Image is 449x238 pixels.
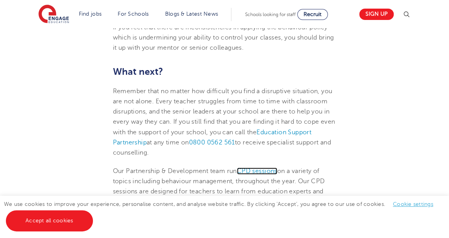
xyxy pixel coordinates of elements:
a: 0800 0562 561 [189,139,235,146]
img: Engage Education [38,5,69,24]
a: Accept all cookies [6,210,93,231]
span: We use cookies to improve your experience, personalise content, and analyse website traffic. By c... [4,201,441,224]
span: If you feel that there are inconsistencies in applying the behaviour policy which is undermining ... [113,24,334,52]
b: What next? [113,66,163,77]
span: Schools looking for staff [245,12,296,17]
a: Sign up [359,9,394,20]
a: Blogs & Latest News [165,11,218,17]
a: Recruit [297,9,328,20]
span: Our Partnership & Development team run [113,168,237,175]
span: Recruit [304,11,322,17]
a: CPD sessions [237,168,277,175]
a: For Schools [118,11,149,17]
p: Remember that no matter how difficult you find a disruptive situation, you are not alone. Every t... [113,86,336,158]
a: Cookie settings [393,201,433,207]
a: Find jobs [79,11,102,17]
span: on a variety of topics including behaviour management, throughout the year. Our CPD sessions are ... [113,168,333,216]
